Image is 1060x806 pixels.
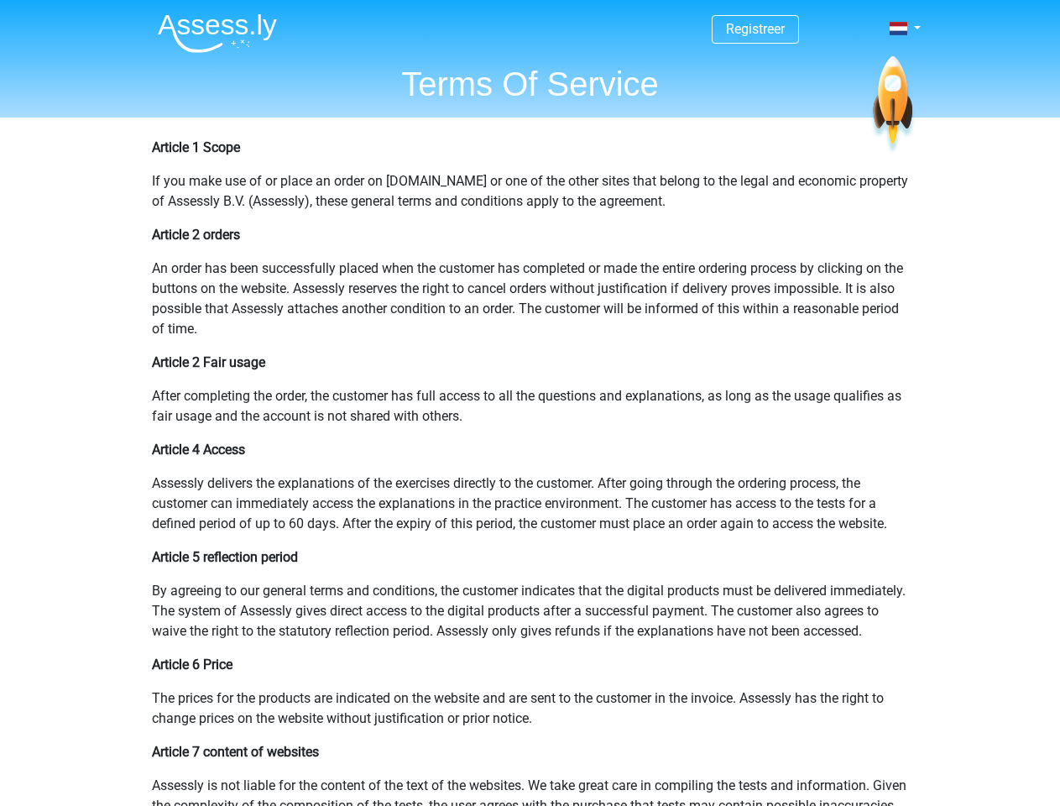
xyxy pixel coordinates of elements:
b: Article 7 content of websites [152,744,319,760]
p: The prices for the products are indicated on the website and are sent to the customer in the invo... [152,688,909,729]
img: spaceship.7d73109d6933.svg [869,56,916,154]
p: Assessly delivers the explanations of the exercises directly to the customer. After going through... [152,474,909,534]
p: An order has been successfully placed when the customer has completed or made the entire ordering... [152,259,909,339]
b: Article 6 Price [152,657,232,673]
a: Registreer [726,21,785,37]
b: Article 5 reflection period [152,549,298,565]
p: If you make use of or place an order on [DOMAIN_NAME] or one of the other sites that belong to th... [152,171,909,212]
b: Article 4 Access [152,442,245,458]
b: Article 1 Scope [152,139,240,155]
h1: Terms Of Service [144,64,916,104]
p: By agreeing to our general terms and conditions, the customer indicates that the digital products... [152,581,909,641]
img: Assessly [158,13,277,53]
b: Article 2 orders [152,227,240,243]
b: Article 2 Fair usage [152,354,265,370]
p: After completing the order, the customer has full access to all the questions and explanations, a... [152,386,909,427]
